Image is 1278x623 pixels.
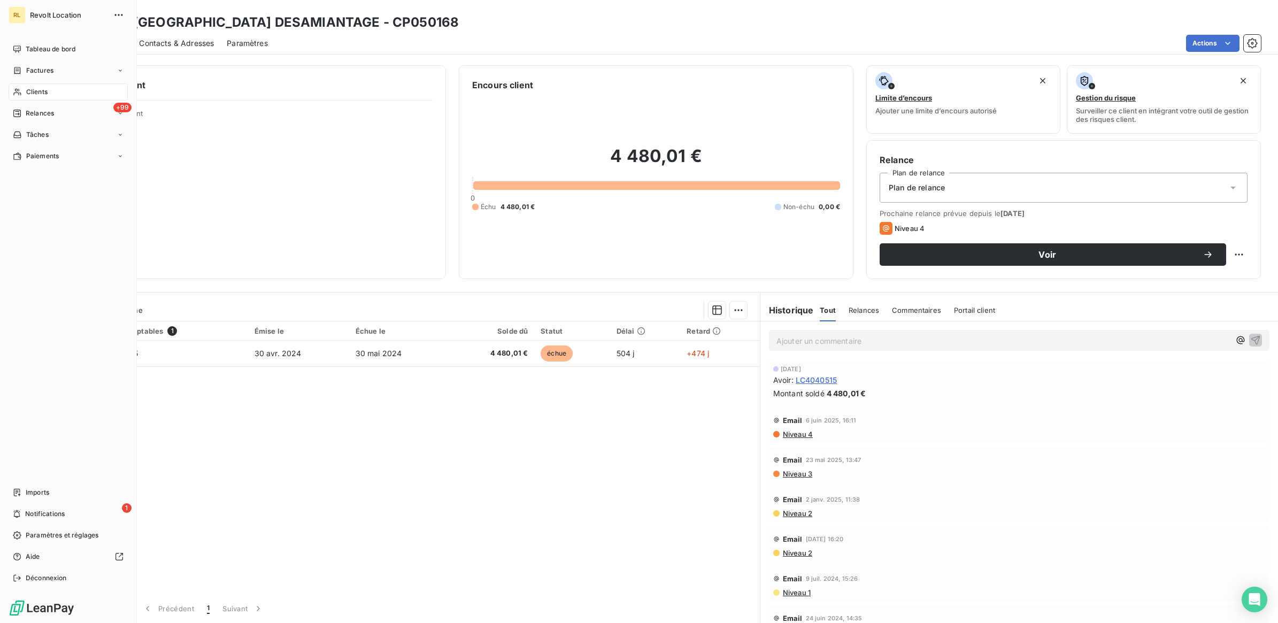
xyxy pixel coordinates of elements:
[541,345,573,362] span: échue
[255,327,343,335] div: Émise le
[880,153,1248,166] h6: Relance
[782,588,811,597] span: Niveau 1
[895,224,925,233] span: Niveau 4
[880,209,1248,218] span: Prochaine relance prévue depuis le
[541,327,604,335] div: Statut
[356,327,443,335] div: Échue le
[26,109,54,118] span: Relances
[136,597,201,620] button: Précédent
[783,495,803,504] span: Email
[472,145,840,178] h2: 4 480,01 €
[827,388,866,399] span: 4 480,01 €
[783,416,803,425] span: Email
[227,38,268,49] span: Paramètres
[783,535,803,543] span: Email
[472,79,533,91] h6: Encours client
[796,374,837,386] span: LC4040515
[760,304,814,317] h6: Historique
[94,13,459,32] h3: LHD - [GEOGRAPHIC_DATA] DESAMIANTAGE - CP050168
[456,327,528,335] div: Solde dû
[892,306,941,314] span: Commentaires
[782,430,813,439] span: Niveau 4
[201,597,216,620] button: 1
[782,470,812,478] span: Niveau 3
[113,103,132,112] span: +99
[849,306,879,314] span: Relances
[1186,35,1239,52] button: Actions
[9,548,128,565] a: Aide
[806,575,858,582] span: 9 juil. 2024, 15:26
[25,509,65,519] span: Notifications
[26,151,59,161] span: Paiements
[954,306,995,314] span: Portail client
[255,349,302,358] span: 30 avr. 2024
[97,326,242,336] div: Pièces comptables
[26,488,49,497] span: Imports
[26,573,67,583] span: Déconnexion
[782,509,812,518] span: Niveau 2
[875,106,997,115] span: Ajouter une limite d’encours autorisé
[782,549,812,557] span: Niveau 2
[471,194,475,202] span: 0
[30,11,107,19] span: Revolt Location
[481,202,496,212] span: Échu
[26,66,53,75] span: Factures
[617,327,674,335] div: Délai
[26,44,75,54] span: Tableau de bord
[783,614,803,622] span: Email
[783,574,803,583] span: Email
[820,306,836,314] span: Tout
[892,250,1203,259] span: Voir
[26,530,98,540] span: Paramètres et réglages
[356,349,402,358] span: 30 mai 2024
[781,366,801,372] span: [DATE]
[617,349,635,358] span: 504 j
[806,417,857,424] span: 6 juin 2025, 16:11
[866,65,1060,134] button: Limite d’encoursAjouter une limite d’encours autorisé
[806,496,860,503] span: 2 janv. 2025, 11:38
[456,348,528,359] span: 4 480,01 €
[216,597,270,620] button: Suivant
[819,202,840,212] span: 0,00 €
[122,503,132,513] span: 1
[687,327,753,335] div: Retard
[139,38,214,49] span: Contacts & Adresses
[1076,106,1252,124] span: Surveiller ce client en intégrant votre outil de gestion des risques client.
[207,603,210,614] span: 1
[806,536,844,542] span: [DATE] 16:20
[65,79,433,91] h6: Informations client
[806,457,861,463] span: 23 mai 2025, 13:47
[687,349,709,358] span: +474 j
[167,326,177,336] span: 1
[880,243,1226,266] button: Voir
[1000,209,1025,218] span: [DATE]
[1067,65,1261,134] button: Gestion du risqueSurveiller ce client en intégrant votre outil de gestion des risques client.
[26,552,40,562] span: Aide
[26,87,48,97] span: Clients
[773,388,825,399] span: Montant soldé
[806,615,863,621] span: 24 juin 2024, 14:35
[1242,587,1267,612] div: Open Intercom Messenger
[9,599,75,617] img: Logo LeanPay
[9,6,26,24] div: RL
[26,130,49,140] span: Tâches
[501,202,535,212] span: 4 480,01 €
[875,94,932,102] span: Limite d’encours
[783,202,814,212] span: Non-échu
[783,456,803,464] span: Email
[889,182,945,193] span: Plan de relance
[1076,94,1136,102] span: Gestion du risque
[773,374,794,386] span: Avoir :
[86,109,433,124] span: Propriétés Client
